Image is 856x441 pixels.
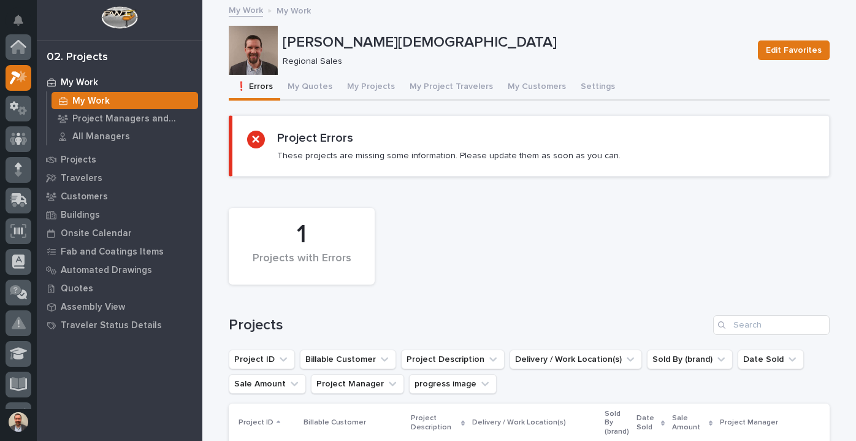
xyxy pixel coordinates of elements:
p: My Work [72,96,110,107]
p: Project ID [239,416,273,429]
button: Project Description [401,350,505,369]
p: Billable Customer [304,416,366,429]
a: Automated Drawings [37,261,202,279]
a: All Managers [47,128,202,145]
a: Projects [37,150,202,169]
span: Edit Favorites [766,43,822,58]
p: Sold By (brand) [605,407,629,439]
a: Quotes [37,279,202,297]
p: Project Managers and Engineers [72,113,193,125]
a: Fab and Coatings Items [37,242,202,261]
button: Project ID [229,350,295,369]
p: Delivery / Work Location(s) [472,416,566,429]
p: [PERSON_NAME][DEMOGRAPHIC_DATA] [283,34,748,52]
p: Quotes [61,283,93,294]
p: Onsite Calendar [61,228,132,239]
a: Travelers [37,169,202,187]
p: Fab and Coatings Items [61,247,164,258]
p: Assembly View [61,302,125,313]
a: Project Managers and Engineers [47,110,202,127]
button: My Customers [500,75,573,101]
a: Traveler Status Details [37,316,202,334]
p: Traveler Status Details [61,320,162,331]
p: These projects are missing some information. Please update them as soon as you can. [277,150,621,161]
button: Delivery / Work Location(s) [510,350,642,369]
a: My Work [229,2,263,17]
button: Settings [573,75,622,101]
button: Sold By (brand) [647,350,733,369]
button: progress image [409,374,497,394]
p: Project Description [411,412,458,434]
p: Project Manager [720,416,778,429]
button: Edit Favorites [758,40,830,60]
a: My Work [37,73,202,91]
button: My Project Travelers [402,75,500,101]
p: Projects [61,155,96,166]
p: Customers [61,191,108,202]
button: My Projects [340,75,402,101]
p: Date Sold [636,412,658,434]
p: Travelers [61,173,102,184]
h1: Projects [229,316,708,334]
button: My Quotes [280,75,340,101]
button: Notifications [6,7,31,33]
input: Search [713,315,830,335]
p: Sale Amount [672,412,706,434]
p: Buildings [61,210,100,221]
p: Regional Sales [283,56,743,67]
button: Date Sold [738,350,804,369]
p: My Work [61,77,98,88]
a: Onsite Calendar [37,224,202,242]
div: Notifications [15,15,31,34]
button: users-avatar [6,409,31,435]
button: Billable Customer [300,350,396,369]
button: Project Manager [311,374,404,394]
a: Assembly View [37,297,202,316]
a: Customers [37,187,202,205]
a: My Work [47,92,202,109]
p: All Managers [72,131,130,142]
a: Buildings [37,205,202,224]
button: Sale Amount [229,374,306,394]
div: 02. Projects [47,51,108,64]
div: Projects with Errors [250,252,354,278]
div: 1 [250,220,354,250]
p: Automated Drawings [61,265,152,276]
h2: Project Errors [277,131,353,145]
button: ❗ Errors [229,75,280,101]
p: My Work [277,3,311,17]
img: Workspace Logo [101,6,137,29]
